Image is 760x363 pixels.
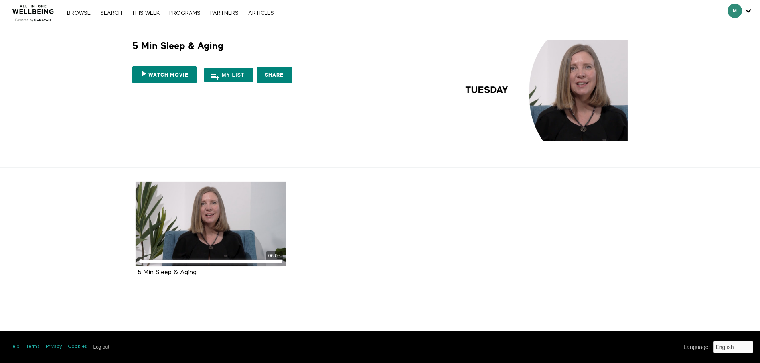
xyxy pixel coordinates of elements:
[93,344,109,350] input: Log out
[204,68,253,82] button: My list
[132,66,197,83] a: Watch Movie
[63,10,95,16] a: Browse
[447,40,628,141] img: 5 Min Sleep & Aging
[63,9,278,17] nav: Primary
[266,251,283,261] div: 06:05
[46,343,62,350] a: Privacy
[96,10,126,16] a: Search
[206,10,243,16] a: PARTNERS
[683,343,710,351] label: Language :
[244,10,278,16] a: ARTICLES
[136,182,286,266] a: 5 Min Sleep & Aging 06:05
[132,40,223,52] h1: 5 Min Sleep & Aging
[68,343,87,350] a: Cookies
[128,10,164,16] a: THIS WEEK
[138,269,197,276] strong: 5 Min Sleep & Aging
[9,343,20,350] a: Help
[138,269,197,275] a: 5 Min Sleep & Aging
[26,343,39,350] a: Terms
[257,67,292,83] a: Share
[165,10,205,16] a: PROGRAMS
